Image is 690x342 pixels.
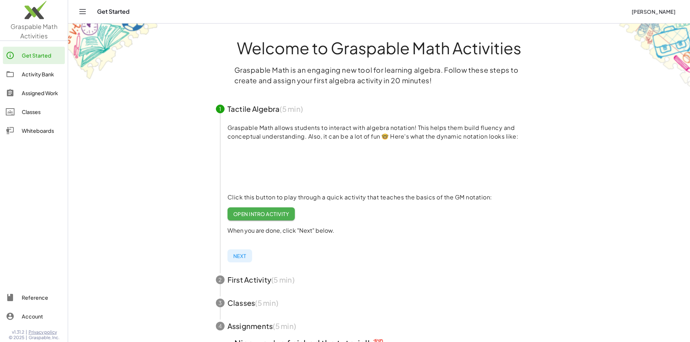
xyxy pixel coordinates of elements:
[26,329,27,335] span: |
[11,22,58,40] span: Graspable Math Activities
[68,23,159,80] img: get-started-bg-ul-Ceg4j33I.png
[3,308,65,325] a: Account
[233,253,246,259] span: Next
[22,126,62,135] div: Whiteboards
[9,335,24,341] span: © 2025
[227,207,295,220] a: Open Intro Activity
[202,39,556,56] h1: Welcome to Graspable Math Activities
[3,84,65,102] a: Assigned Work
[227,123,543,141] p: Graspable Math allows students to interact with algebra notation! This helps them build fluency a...
[207,97,551,121] button: 1Tactile Algebra(5 min)
[77,6,88,17] button: Toggle navigation
[227,226,543,235] p: When you are done, click "Next" below.
[216,322,225,330] div: 4
[3,66,65,83] a: Activity Bank
[12,329,24,335] span: v1.31.2
[29,335,59,341] span: Graspable, Inc.
[233,211,289,217] span: Open Intro Activity
[207,314,551,338] button: 4Assignments(5 min)
[207,268,551,291] button: 2First Activity(5 min)
[227,193,543,202] p: Click this button to play through a quick activity that teaches the basics of the GM notation:
[22,70,62,79] div: Activity Bank
[22,51,62,60] div: Get Started
[22,293,62,302] div: Reference
[3,122,65,139] a: Whiteboards
[29,329,59,335] a: Privacy policy
[3,289,65,306] a: Reference
[26,335,27,341] span: |
[22,107,62,116] div: Classes
[216,299,225,307] div: 3
[3,103,65,121] a: Classes
[216,105,225,113] div: 1
[3,47,65,64] a: Get Started
[227,249,252,262] button: Next
[631,8,676,15] span: [PERSON_NAME]
[227,139,336,194] video: What is this? This is dynamic math notation. Dynamic math notation plays a central role in how Gr...
[22,312,62,321] div: Account
[216,275,225,284] div: 2
[207,291,551,314] button: 3Classes(5 min)
[626,5,681,18] button: [PERSON_NAME]
[22,89,62,97] div: Assigned Work
[234,65,524,86] p: Graspable Math is an engaging new tool for learning algebra. Follow these steps to create and ass...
